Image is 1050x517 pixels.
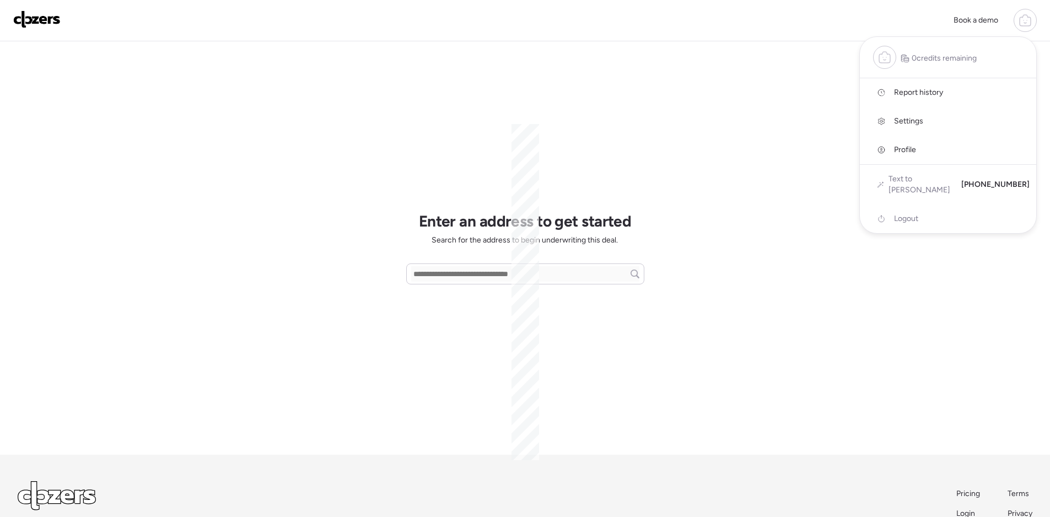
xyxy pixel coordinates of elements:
[961,179,1030,190] span: [PHONE_NUMBER]
[860,78,1036,107] a: Report history
[13,10,61,28] img: Logo
[894,213,918,224] span: Logout
[877,174,952,196] a: Text to [PERSON_NAME]
[889,174,952,196] span: Text to [PERSON_NAME]
[894,144,916,155] span: Profile
[954,15,998,25] span: Book a demo
[956,489,980,498] span: Pricing
[1008,489,1029,498] span: Terms
[956,488,981,499] a: Pricing
[912,53,977,64] span: 0 credits remaining
[860,136,1036,164] a: Profile
[894,87,943,98] span: Report history
[860,107,1036,136] a: Settings
[18,481,96,510] img: Logo Light
[1008,488,1032,499] a: Terms
[894,116,923,127] span: Settings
